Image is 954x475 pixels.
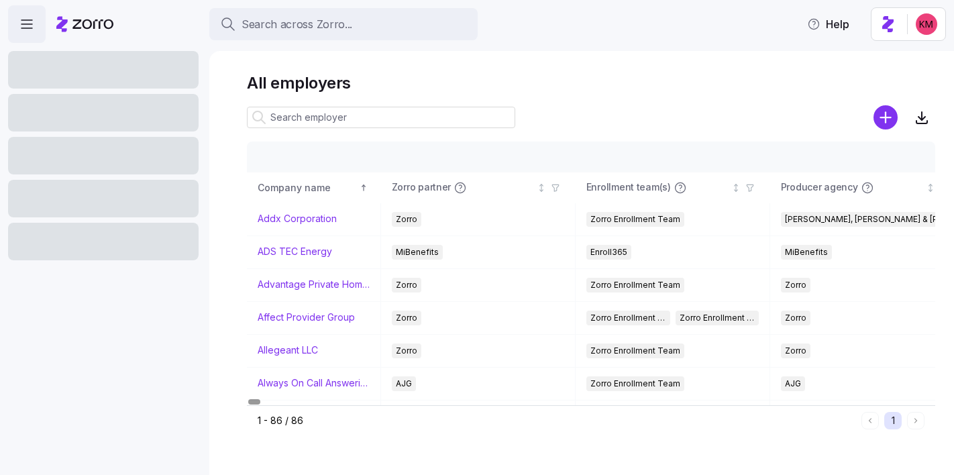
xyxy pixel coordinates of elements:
div: Company name [258,180,357,195]
span: Zorro [396,212,417,227]
span: Producer agency [781,181,858,195]
span: Zorro partner [392,181,451,195]
button: Previous page [861,412,879,429]
th: Company nameSorted ascending [247,172,381,203]
h1: All employers [247,72,935,93]
a: Allegeant LLC [258,344,318,358]
span: Zorro [396,278,417,293]
button: 1 [884,412,902,429]
div: Not sorted [731,183,741,193]
a: Affect Provider Group [258,311,355,325]
span: Help [807,16,849,32]
th: Zorro partnerNot sorted [381,172,576,203]
span: Zorro Enrollment Team [590,344,680,358]
span: Zorro Enrollment Team [590,278,680,293]
span: Zorro [396,311,417,325]
span: Zorro Enrollment Experts [680,311,755,325]
a: Addx Corporation [258,213,337,226]
input: Search employer [247,107,515,128]
span: Enroll365 [590,245,627,260]
a: Advantage Private Home Care [258,278,370,292]
span: Search across Zorro... [242,16,352,33]
span: AJG [396,376,412,391]
span: Zorro Enrollment Team [590,212,680,227]
span: Zorro [785,344,806,358]
span: Zorro [785,311,806,325]
span: Zorro Enrollment Team [590,376,680,391]
span: Zorro Enrollment Team [590,311,666,325]
button: Next page [907,412,924,429]
div: 1 - 86 / 86 [258,414,856,427]
span: MiBenefits [396,245,439,260]
div: Sorted ascending [359,183,368,193]
div: Not sorted [926,183,935,193]
span: Zorro [785,278,806,293]
img: 8fbd33f679504da1795a6676107ffb9e [916,13,937,35]
a: ADS TEC Energy [258,246,332,259]
div: Not sorted [537,183,546,193]
button: Help [796,11,860,38]
span: AJG [785,376,801,391]
a: Always On Call Answering Service [258,377,370,390]
span: Zorro [396,344,417,358]
th: Enrollment team(s)Not sorted [576,172,770,203]
span: MiBenefits [785,245,828,260]
svg: add icon [873,105,898,129]
button: Search across Zorro... [209,8,478,40]
span: Enrollment team(s) [586,181,671,195]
